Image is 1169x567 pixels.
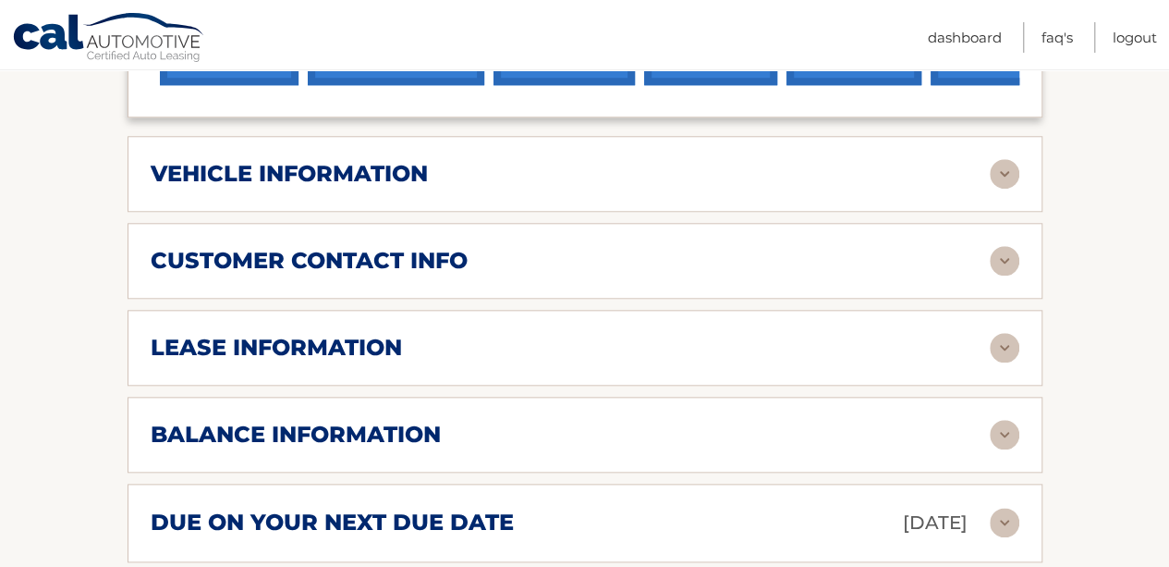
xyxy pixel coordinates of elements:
a: FAQ's [1041,22,1073,53]
img: accordion-rest.svg [990,246,1019,276]
img: accordion-rest.svg [990,508,1019,537]
img: accordion-rest.svg [990,333,1019,363]
p: [DATE] [903,507,968,539]
h2: balance information [151,421,441,449]
h2: vehicle information [151,160,428,188]
h2: due on your next due date [151,509,514,536]
img: accordion-rest.svg [990,159,1019,189]
a: Logout [1113,22,1157,53]
h2: lease information [151,334,402,362]
img: accordion-rest.svg [990,420,1019,450]
h2: customer contact info [151,247,468,275]
a: Dashboard [928,22,1002,53]
a: Cal Automotive [12,12,206,66]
